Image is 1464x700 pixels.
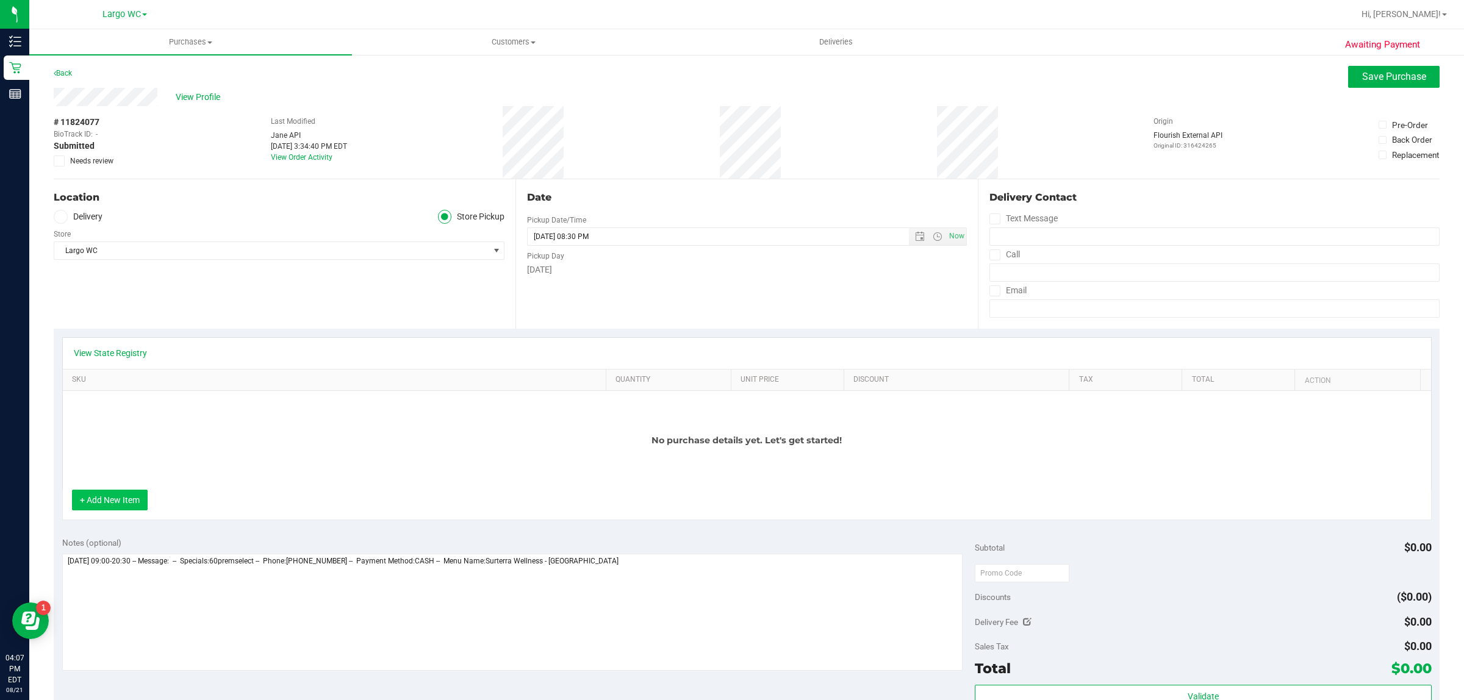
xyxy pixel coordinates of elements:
[1404,640,1432,652] span: $0.00
[1294,370,1419,391] th: Action
[1397,590,1432,603] span: ($0.00)
[1362,9,1441,19] span: Hi, [PERSON_NAME]!
[975,543,1005,552] span: Subtotal
[353,37,674,48] span: Customers
[36,601,51,615] iframe: Resource center unread badge
[54,229,71,240] label: Store
[1392,149,1439,161] div: Replacement
[5,652,24,685] p: 04:07 PM EDT
[29,29,352,55] a: Purchases
[975,641,1009,651] span: Sales Tax
[975,660,1011,677] span: Total
[74,347,147,359] a: View State Registry
[54,129,93,140] span: BioTrack ID:
[54,69,72,77] a: Back
[989,190,1440,205] div: Delivery Contact
[62,538,121,548] span: Notes (optional)
[9,62,21,74] inline-svg: Retail
[96,129,98,140] span: -
[12,602,49,639] iframe: Resource center
[946,227,967,245] span: Set Current date
[927,232,947,241] span: Open the time view
[741,375,839,385] a: Unit Price
[29,37,352,48] span: Purchases
[1154,130,1222,150] div: Flourish External API
[54,242,489,259] span: Largo WC
[70,155,113,166] span: Needs review
[975,564,1069,582] input: Promo Code
[63,391,1431,490] div: No purchase details yet. Let's get started!
[975,586,1011,608] span: Discounts
[1391,660,1432,677] span: $0.00
[271,141,347,152] div: [DATE] 3:34:40 PM EDT
[54,140,95,152] span: Submitted
[352,29,675,55] a: Customers
[489,242,504,259] span: select
[54,210,102,224] label: Delivery
[72,375,601,385] a: SKU
[72,490,148,510] button: + Add New Item
[1154,141,1222,150] p: Original ID: 316424265
[271,130,347,141] div: Jane API
[989,210,1058,227] label: Text Message
[1154,116,1173,127] label: Origin
[271,116,315,127] label: Last Modified
[853,375,1064,385] a: Discount
[1192,375,1290,385] a: Total
[527,190,966,205] div: Date
[54,116,99,129] span: # 11824077
[1079,375,1177,385] a: Tax
[803,37,869,48] span: Deliveries
[176,91,224,104] span: View Profile
[271,153,332,162] a: View Order Activity
[5,685,24,695] p: 08/21
[1023,618,1032,626] i: Edit Delivery Fee
[989,227,1440,246] input: Format: (999) 999-9999
[909,232,930,241] span: Open the date view
[102,9,141,20] span: Largo WC
[1362,71,1426,82] span: Save Purchase
[9,88,21,100] inline-svg: Reports
[1392,119,1428,131] div: Pre-Order
[989,263,1440,282] input: Format: (999) 999-9999
[527,251,564,262] label: Pickup Day
[975,617,1018,627] span: Delivery Fee
[675,29,997,55] a: Deliveries
[54,190,504,205] div: Location
[1392,134,1432,146] div: Back Order
[615,375,727,385] a: Quantity
[527,215,586,226] label: Pickup Date/Time
[438,210,505,224] label: Store Pickup
[989,246,1020,263] label: Call
[1404,541,1432,554] span: $0.00
[1348,66,1440,88] button: Save Purchase
[1404,615,1432,628] span: $0.00
[989,282,1027,299] label: Email
[1345,38,1420,52] span: Awaiting Payment
[527,263,966,276] div: [DATE]
[9,35,21,48] inline-svg: Inventory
